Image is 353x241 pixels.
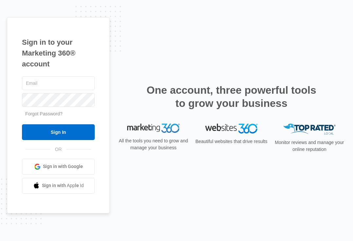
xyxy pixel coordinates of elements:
[273,139,346,153] p: Monitor reviews and manage your online reputation
[22,76,95,90] input: Email
[43,163,83,170] span: Sign in with Google
[22,37,95,69] h1: Sign in to your Marketing 360® account
[195,138,268,145] p: Beautiful websites that drive results
[50,146,66,153] span: OR
[25,111,63,116] a: Forgot Password?
[117,137,190,151] p: All the tools you need to grow and manage your business
[22,178,95,194] a: Sign in with Apple Id
[42,182,84,189] span: Sign in with Apple Id
[127,124,180,133] img: Marketing 360
[22,124,95,140] input: Sign In
[283,124,336,134] img: Top Rated Local
[145,84,318,110] h2: One account, three powerful tools to grow your business
[205,124,258,133] img: Websites 360
[22,159,95,175] a: Sign in with Google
